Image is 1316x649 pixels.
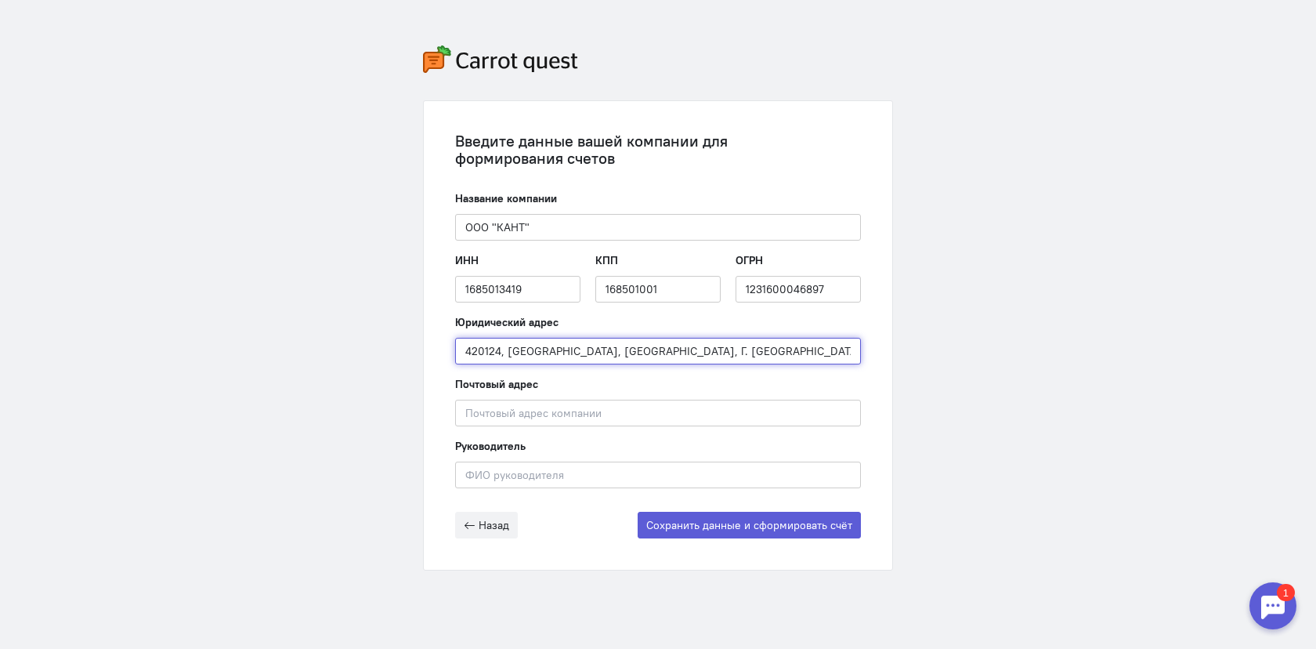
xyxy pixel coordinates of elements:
[455,132,861,167] div: Введите данные вашей компании для формирования счетов
[736,276,861,303] input: Если есть
[595,252,618,268] label: КПП
[455,252,479,268] label: ИНН
[423,45,578,73] img: carrot-quest-logo.svg
[455,512,518,538] button: Назад
[455,462,861,488] input: ФИО руководителя
[35,9,53,27] div: 1
[455,190,557,206] label: Название компании
[455,400,861,426] input: Почтовый адрес компании
[638,512,861,538] button: Сохранить данные и сформировать счёт
[455,276,580,303] input: ИНН компании
[479,518,509,532] span: Назад
[455,338,861,364] input: Юридический адрес компании
[455,314,559,330] label: Юридический адрес
[595,276,721,303] input: Если есть
[455,214,861,241] input: Название компании, например «ООО “Огого“»
[455,376,538,392] label: Почтовый адрес
[736,252,763,268] label: ОГРН
[455,438,526,454] label: Руководитель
